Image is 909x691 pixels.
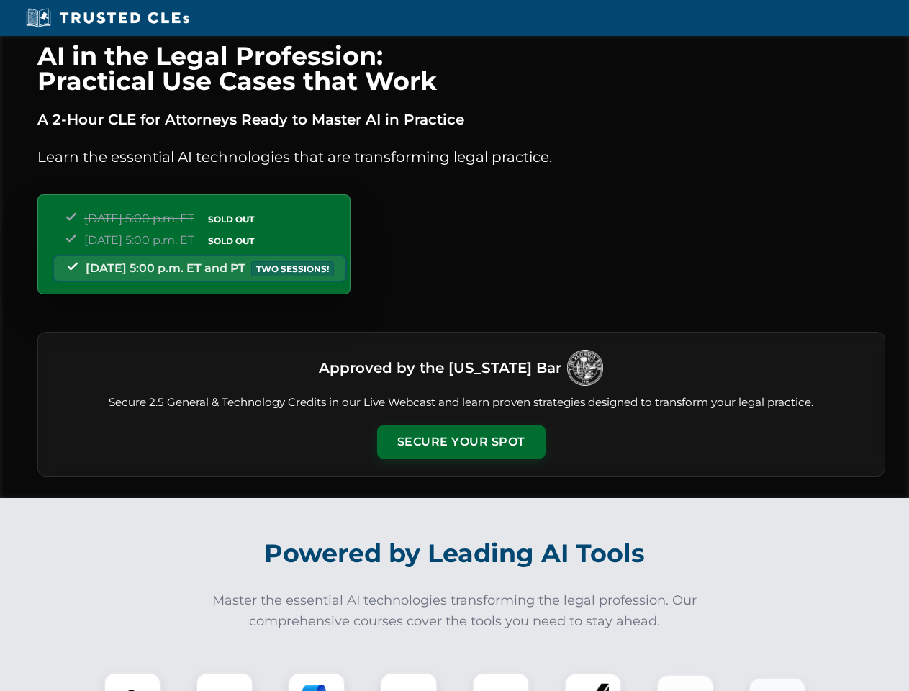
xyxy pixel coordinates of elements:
h2: Powered by Leading AI Tools [56,528,854,579]
p: Learn the essential AI technologies that are transforming legal practice. [37,145,885,168]
img: Logo [567,350,603,386]
p: Master the essential AI technologies transforming the legal profession. Our comprehensive courses... [203,590,707,632]
button: Secure Your Spot [377,425,546,459]
span: SOLD OUT [203,233,259,248]
span: [DATE] 5:00 p.m. ET [84,212,194,225]
img: Trusted CLEs [22,7,194,29]
h1: AI in the Legal Profession: Practical Use Cases that Work [37,43,885,94]
span: [DATE] 5:00 p.m. ET [84,233,194,247]
h3: Approved by the [US_STATE] Bar [319,355,561,381]
p: A 2-Hour CLE for Attorneys Ready to Master AI in Practice [37,108,885,131]
span: SOLD OUT [203,212,259,227]
p: Secure 2.5 General & Technology Credits in our Live Webcast and learn proven strategies designed ... [55,394,867,411]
